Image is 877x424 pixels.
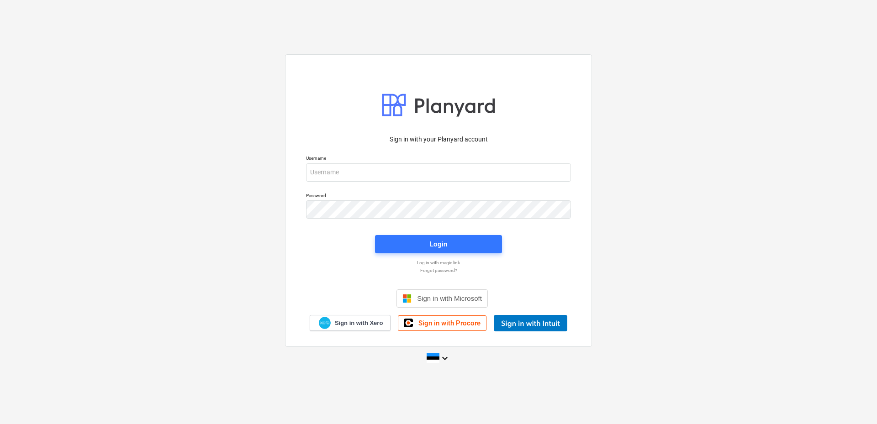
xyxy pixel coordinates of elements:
[402,294,412,303] img: Microsoft logo
[439,353,450,364] i: keyboard_arrow_down
[306,135,571,144] p: Sign in with your Planyard account
[306,155,571,163] p: Username
[319,317,331,329] img: Xero logo
[398,315,486,331] a: Sign in with Procore
[301,267,576,273] a: Forgot password?
[417,294,482,302] span: Sign in with Microsoft
[306,163,571,182] input: Username
[306,193,571,200] p: Password
[301,260,576,266] a: Log in with magic link
[430,238,447,250] div: Login
[310,315,391,331] a: Sign in with Xero
[335,319,383,327] span: Sign in with Xero
[418,319,481,327] span: Sign in with Procore
[375,235,502,253] button: Login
